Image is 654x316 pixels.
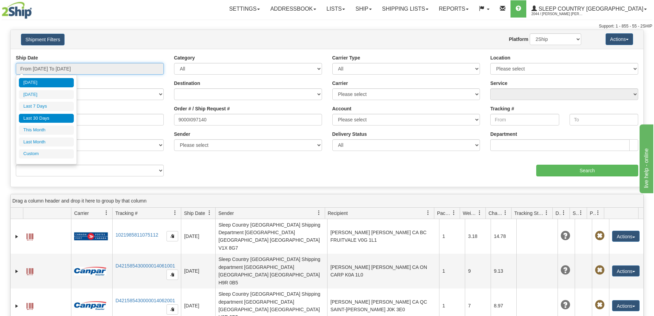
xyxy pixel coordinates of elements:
[5,4,64,12] div: live help - online
[115,263,175,269] a: D421585430000014061001
[489,210,503,217] span: Charge
[174,80,200,87] label: Destination
[606,33,633,45] button: Actions
[595,265,605,275] span: Pickup Not Assigned
[19,102,74,111] li: Last 7 Days
[491,219,516,254] td: 14.78
[218,210,234,217] span: Sender
[115,232,158,238] a: 1021985811075112
[465,254,491,288] td: 9
[490,131,517,138] label: Department
[321,0,350,18] a: Lists
[26,300,33,311] a: Label
[167,231,178,241] button: Copy to clipboard
[490,54,510,61] label: Location
[181,254,215,288] td: [DATE]
[536,165,638,176] input: Search
[332,54,360,61] label: Carrier Type
[558,207,570,219] a: Delivery Status filter column settings
[509,36,528,43] label: Platform
[215,219,327,254] td: Sleep Country [GEOGRAPHIC_DATA] Shipping Department [GEOGRAPHIC_DATA] [GEOGRAPHIC_DATA] [GEOGRAPH...
[350,0,377,18] a: Ship
[26,230,33,241] a: Label
[215,254,327,288] td: Sleep Country [GEOGRAPHIC_DATA] Shipping department [GEOGRAPHIC_DATA] [GEOGRAPHIC_DATA] [GEOGRAPH...
[490,114,559,126] input: From
[592,207,604,219] a: Pickup Status filter column settings
[434,0,474,18] a: Reports
[11,194,643,208] div: grid grouping header
[561,231,570,241] span: Unknown
[595,231,605,241] span: Pickup Not Assigned
[590,210,596,217] span: Pickup Status
[500,207,511,219] a: Charge filter column settings
[439,254,465,288] td: 1
[612,300,640,311] button: Actions
[184,210,205,217] span: Ship Date
[328,210,348,217] span: Recipient
[19,149,74,159] li: Custom
[327,254,439,288] td: [PERSON_NAME] [PERSON_NAME] CA ON CARP K0A 1L0
[26,265,33,276] a: Label
[167,270,178,280] button: Copy to clipboard
[612,231,640,242] button: Actions
[327,219,439,254] td: [PERSON_NAME] [PERSON_NAME] CA BC FRUITVALE V0G 1L1
[526,0,652,18] a: Sleep Country [GEOGRAPHIC_DATA] 2044 / [PERSON_NAME] [PERSON_NAME]
[19,126,74,135] li: This Month
[16,54,38,61] label: Ship Date
[555,210,561,217] span: Delivery Status
[514,210,544,217] span: Tracking Status
[174,131,190,138] label: Sender
[19,90,74,99] li: [DATE]
[490,80,507,87] label: Service
[573,210,578,217] span: Shipment Issues
[115,210,138,217] span: Tracking #
[570,114,638,126] input: To
[21,34,65,45] button: Shipment Filters
[74,210,89,217] span: Carrier
[74,267,106,275] img: 14 - Canpar
[561,265,570,275] span: Unknown
[174,105,230,112] label: Order # / Ship Request #
[491,254,516,288] td: 9.13
[437,210,451,217] span: Packages
[595,300,605,310] span: Pickup Not Assigned
[19,114,74,123] li: Last 30 Days
[448,207,460,219] a: Packages filter column settings
[377,0,434,18] a: Shipping lists
[2,23,652,29] div: Support: 1 - 855 - 55 - 2SHIP
[224,0,265,18] a: Settings
[13,268,20,275] a: Expand
[265,0,321,18] a: Addressbook
[612,265,640,276] button: Actions
[537,6,643,12] span: Sleep Country [GEOGRAPHIC_DATA]
[13,233,20,240] a: Expand
[13,303,20,309] a: Expand
[332,131,367,138] label: Delivery Status
[115,298,175,303] a: D421585430000014062001
[422,207,434,219] a: Recipient filter column settings
[490,105,514,112] label: Tracking #
[19,78,74,87] li: [DATE]
[181,219,215,254] td: [DATE]
[575,207,587,219] a: Shipment Issues filter column settings
[2,2,32,19] img: logo2044.jpg
[531,11,583,18] span: 2044 / [PERSON_NAME] [PERSON_NAME]
[167,304,178,315] button: Copy to clipboard
[439,219,465,254] td: 1
[541,207,552,219] a: Tracking Status filter column settings
[638,123,653,193] iframe: chat widget
[19,138,74,147] li: Last Month
[101,207,112,219] a: Carrier filter column settings
[313,207,325,219] a: Sender filter column settings
[332,80,348,87] label: Carrier
[465,219,491,254] td: 3.18
[463,210,477,217] span: Weight
[174,54,195,61] label: Category
[74,301,106,310] img: 14 - Canpar
[74,232,108,241] img: 20 - Canada Post
[169,207,181,219] a: Tracking # filter column settings
[474,207,485,219] a: Weight filter column settings
[332,105,352,112] label: Account
[204,207,215,219] a: Ship Date filter column settings
[561,300,570,310] span: Unknown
